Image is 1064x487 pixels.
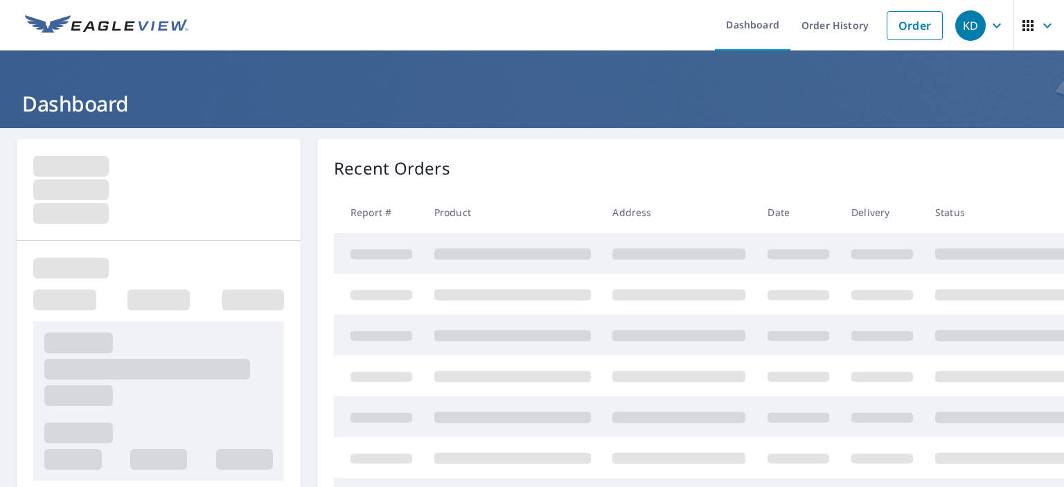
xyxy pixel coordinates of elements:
[17,89,1047,118] h1: Dashboard
[887,11,943,40] a: Order
[955,10,986,41] div: KD
[756,192,840,233] th: Date
[334,192,423,233] th: Report #
[334,156,450,181] p: Recent Orders
[25,15,188,36] img: EV Logo
[840,192,924,233] th: Delivery
[423,192,602,233] th: Product
[601,192,756,233] th: Address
